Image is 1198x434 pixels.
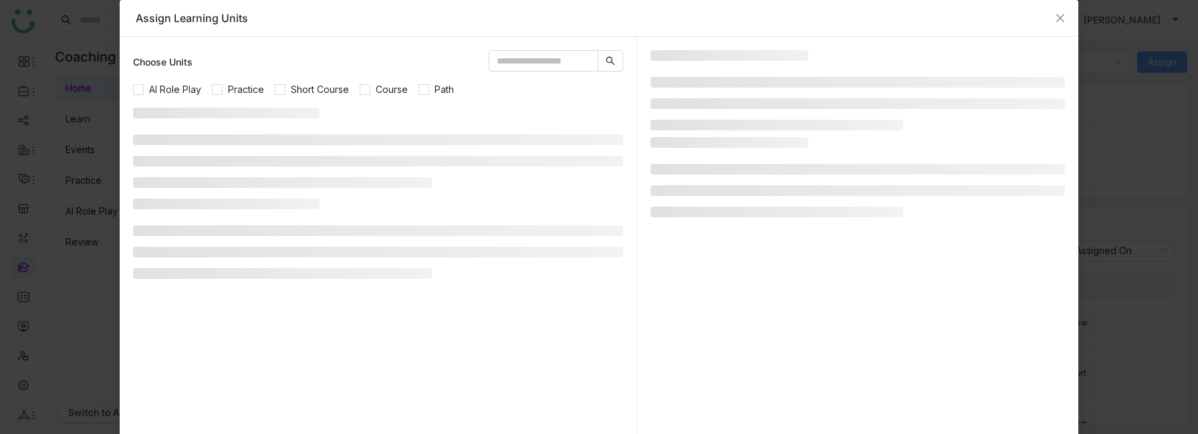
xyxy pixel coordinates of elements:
[223,82,269,97] span: Practice
[285,82,354,97] span: Short Course
[370,82,413,97] span: Course
[136,11,1062,25] div: Assign Learning Units
[144,82,207,97] span: AI Role Play
[429,82,459,97] span: Path
[133,55,193,70] div: Choose Units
